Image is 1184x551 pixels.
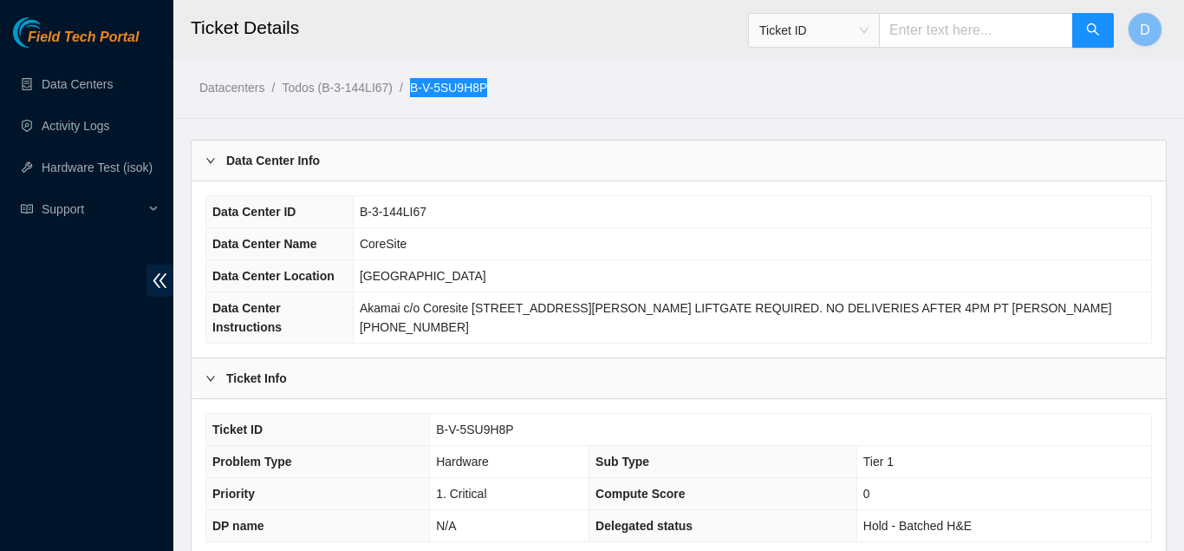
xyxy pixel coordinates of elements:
button: D [1128,12,1162,47]
span: Problem Type [212,455,292,469]
span: search [1086,23,1100,39]
span: Sub Type [595,455,649,469]
span: Compute Score [595,487,685,501]
span: / [271,81,275,95]
span: B-3-144LI67 [360,205,426,219]
span: D [1140,19,1150,41]
span: DP name [212,519,264,533]
span: double-left [146,265,173,297]
a: Hardware Test (isok) [42,161,153,174]
a: Todos (B-3-144LI67) [282,81,393,95]
span: Data Center Name [212,237,317,251]
div: Ticket Info [192,358,1166,398]
span: Data Center ID [212,205,296,219]
a: Akamai TechnologiesField Tech Portal [13,31,139,54]
span: Priority [212,487,255,501]
span: right [205,155,216,166]
span: Delegated status [595,519,693,533]
span: Data Center Instructions [212,301,282,334]
button: search [1072,13,1114,48]
span: Support [42,192,144,226]
span: right [205,373,216,384]
input: Enter text here... [879,13,1073,48]
span: Hardware [436,455,489,469]
span: Field Tech Portal [28,30,139,46]
b: Ticket Info [226,369,287,388]
span: / [400,81,403,95]
a: Datacenters [199,81,264,95]
span: Tier 1 [863,455,894,469]
span: CoreSite [360,237,407,251]
span: read [21,203,33,215]
span: 1. Critical [436,487,486,501]
b: Data Center Info [226,151,320,170]
span: [GEOGRAPHIC_DATA] [360,269,486,283]
span: Akamai c/o Coresite [STREET_ADDRESS][PERSON_NAME] LIFTGATE REQUIRED. NO DELIVERIES AFTER 4PM PT [... [360,301,1112,334]
span: 0 [863,487,870,501]
a: Activity Logs [42,119,110,133]
span: Data Center Location [212,269,335,283]
span: B-V-5SU9H8P [436,423,513,436]
span: Hold - Batched H&E [863,519,972,533]
a: B-V-5SU9H8P [410,81,487,95]
span: Ticket ID [212,423,263,436]
img: Akamai Technologies [13,17,88,48]
span: Ticket ID [759,17,868,43]
div: Data Center Info [192,141,1166,180]
a: Data Centers [42,77,113,91]
span: N/A [436,519,456,533]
